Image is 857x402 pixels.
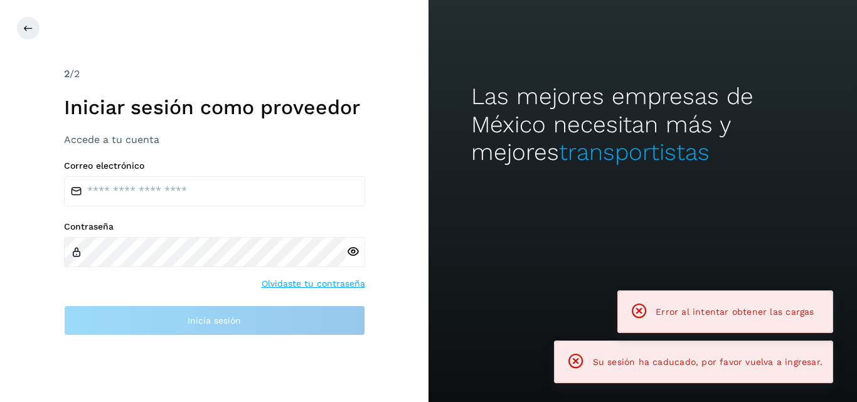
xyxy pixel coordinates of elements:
[656,307,814,317] span: Error al intentar obtener las cargas
[64,134,365,145] h3: Accede a tu cuenta
[188,316,241,325] span: Inicia sesión
[471,83,814,166] h2: Las mejores empresas de México necesitan más y mejores
[262,277,365,290] a: Olvidaste tu contraseña
[64,68,70,80] span: 2
[64,305,365,336] button: Inicia sesión
[559,139,710,166] span: transportistas
[64,66,365,82] div: /2
[64,95,365,119] h1: Iniciar sesión como proveedor
[64,221,365,232] label: Contraseña
[64,161,365,171] label: Correo electrónico
[593,357,822,367] span: Su sesión ha caducado, por favor vuelva a ingresar.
